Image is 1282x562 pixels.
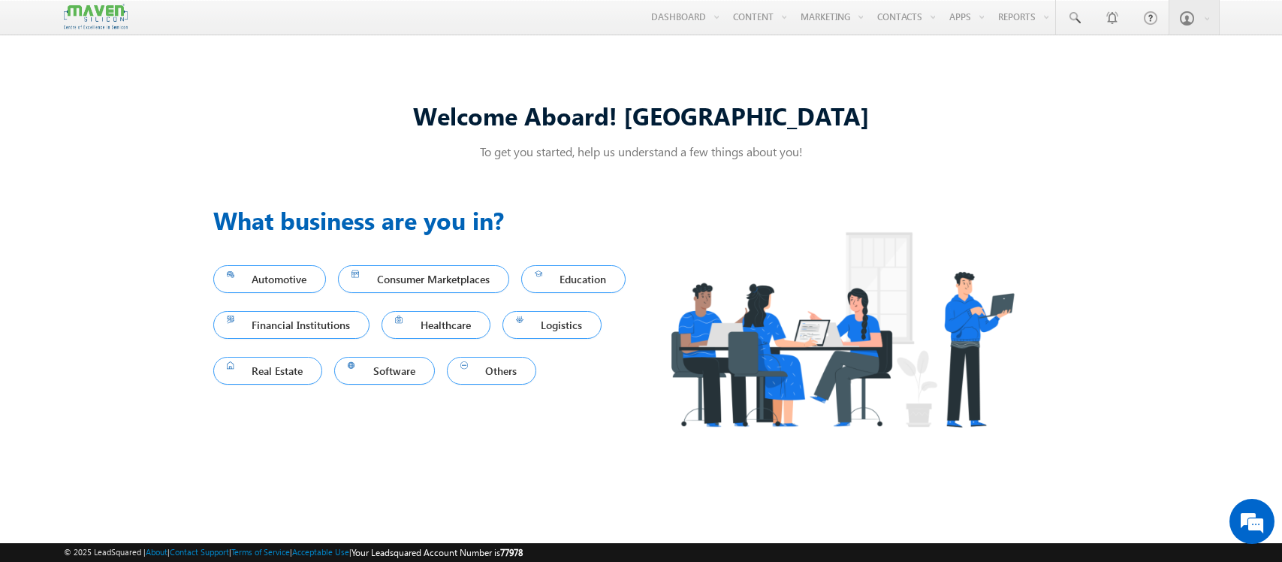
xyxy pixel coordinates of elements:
[64,545,523,560] span: © 2025 LeadSquared | | | | |
[351,547,523,558] span: Your Leadsquared Account Number is
[535,269,613,289] span: Education
[213,202,641,238] h3: What business are you in?
[146,547,167,557] a: About
[460,361,523,381] span: Others
[395,315,477,335] span: Healthcare
[227,315,357,335] span: Financial Institutions
[170,547,229,557] a: Contact Support
[227,361,309,381] span: Real Estate
[516,315,589,335] span: Logistics
[213,99,1069,131] div: Welcome Aboard! [GEOGRAPHIC_DATA]
[64,4,127,30] img: Custom Logo
[227,269,313,289] span: Automotive
[348,361,421,381] span: Software
[351,269,496,289] span: Consumer Marketplaces
[500,547,523,558] span: 77978
[231,547,290,557] a: Terms of Service
[292,547,349,557] a: Acceptable Use
[213,144,1069,159] p: To get you started, help us understand a few things about you!
[641,202,1042,457] img: Industry.png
